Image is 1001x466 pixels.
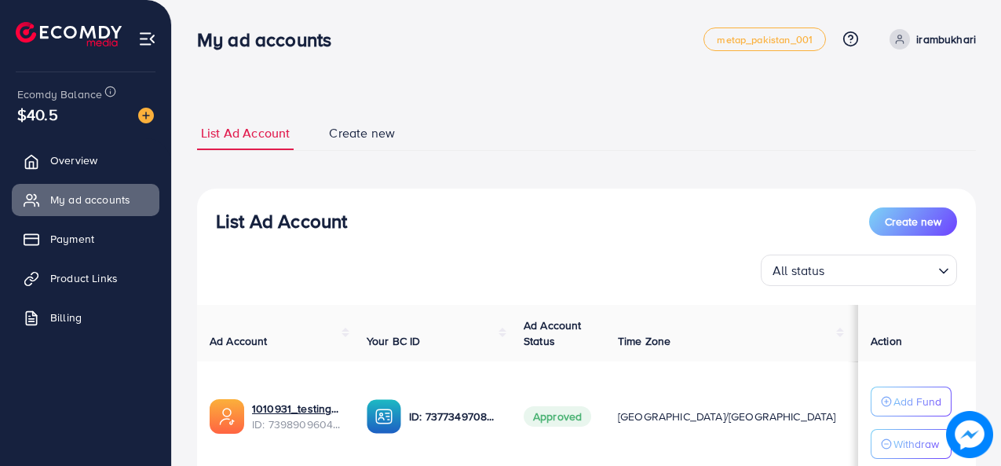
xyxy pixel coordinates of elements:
span: Approved [524,406,591,427]
button: Withdraw [871,429,952,459]
a: Overview [12,145,159,176]
span: Ad Account Status [524,317,582,349]
a: Payment [12,223,159,255]
span: Ad Account [210,333,268,349]
p: Add Fund [893,392,941,411]
span: ID: 7398909604979277841 [252,416,342,432]
span: Your BC ID [367,333,421,349]
img: menu [138,30,156,48]
a: Product Links [12,262,159,294]
a: metap_pakistan_001 [703,28,826,51]
img: image [946,411,993,458]
span: Product Links [50,270,118,286]
input: Search for option [830,256,932,282]
span: $40.5 [17,103,58,126]
div: <span class='underline'>1010931_testing products_1722692892755</span></br>7398909604979277841 [252,401,342,433]
a: My ad accounts [12,184,159,215]
img: ic-ads-acc.e4c84228.svg [210,399,244,434]
a: irambukhari [883,29,976,50]
a: Billing [12,302,159,333]
a: 1010931_testing products_1722692892755 [252,401,342,416]
span: metap_pakistan_001 [717,35,813,45]
h3: My ad accounts [197,28,344,51]
span: All status [769,259,828,282]
button: Add Fund [871,387,952,416]
button: Create new [869,207,957,236]
h3: List Ad Account [216,210,347,233]
span: Create new [329,124,395,142]
p: ID: 7377349708576243728 [409,407,499,426]
span: List Ad Account [201,124,290,142]
span: [GEOGRAPHIC_DATA]/[GEOGRAPHIC_DATA] [618,409,836,424]
img: ic-ba-acc.ded83a64.svg [367,399,401,434]
span: Action [871,333,902,349]
img: logo [16,22,122,46]
img: image [138,108,154,123]
span: Create new [885,214,941,229]
p: Withdraw [893,435,939,453]
div: Search for option [761,255,957,286]
p: irambukhari [916,30,976,49]
span: Payment [50,231,94,247]
span: Time Zone [618,333,670,349]
span: Ecomdy Balance [17,86,102,102]
span: Overview [50,152,97,168]
span: Billing [50,310,82,325]
span: My ad accounts [50,192,130,207]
